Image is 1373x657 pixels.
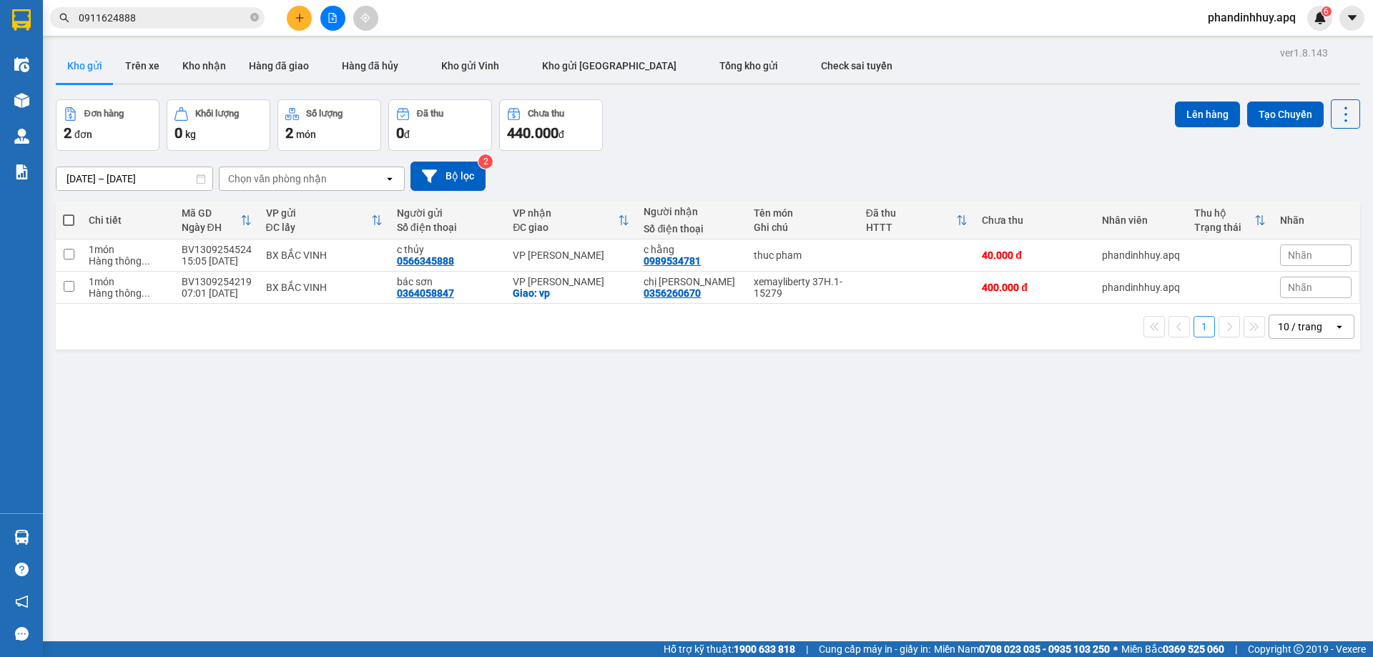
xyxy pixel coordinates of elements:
[644,276,739,287] div: chị tuyết
[174,202,259,239] th: Toggle SortBy
[14,530,29,545] img: warehouse-icon
[342,60,398,71] span: Hàng đã hủy
[12,9,31,31] img: logo-vxr
[404,129,410,140] span: đ
[1163,643,1224,655] strong: 0369 525 060
[64,124,72,142] span: 2
[397,222,498,233] div: Số điện thoại
[1247,102,1324,127] button: Tạo Chuyến
[360,13,370,23] span: aim
[1288,250,1312,261] span: Nhãn
[1314,11,1327,24] img: icon-new-feature
[182,244,252,255] div: BV1309254524
[441,60,499,71] span: Kho gửi Vinh
[513,250,629,261] div: VP [PERSON_NAME]
[806,641,808,657] span: |
[266,207,371,219] div: VP gửi
[934,641,1110,657] span: Miền Nam
[979,643,1110,655] strong: 0708 023 035 - 0935 103 250
[353,6,378,31] button: aim
[397,255,454,267] div: 0566345888
[14,164,29,179] img: solution-icon
[1194,207,1254,219] div: Thu hộ
[388,99,492,151] button: Đã thu0đ
[644,223,739,234] div: Số điện thoại
[1346,11,1359,24] span: caret-down
[1294,644,1304,654] span: copyright
[1334,321,1345,332] svg: open
[89,276,167,287] div: 1 món
[821,60,892,71] span: Check sai tuyến
[513,207,618,219] div: VP nhận
[754,250,852,261] div: thuc pham
[417,109,443,119] div: Đã thu
[1102,250,1180,261] div: phandinhhuy.apq
[513,222,618,233] div: ĐC giao
[89,214,167,226] div: Chi tiết
[1113,646,1118,652] span: ⚪️
[644,287,701,299] div: 0356260670
[296,129,316,140] span: món
[719,60,778,71] span: Tổng kho gửi
[15,595,29,608] span: notification
[1280,45,1328,61] div: ver 1.8.143
[250,13,259,21] span: close-circle
[644,206,739,217] div: Người nhận
[558,129,564,140] span: đ
[819,641,930,657] span: Cung cấp máy in - giấy in:
[266,222,371,233] div: ĐC lấy
[506,202,636,239] th: Toggle SortBy
[644,255,701,267] div: 0989534781
[259,202,390,239] th: Toggle SortBy
[982,250,1088,261] div: 40.000 đ
[228,172,327,186] div: Chọn văn phòng nhận
[1322,6,1332,16] sup: 6
[478,154,493,169] sup: 2
[513,287,629,299] div: Giao: vp
[1175,102,1240,127] button: Lên hàng
[89,287,167,299] div: Hàng thông thường
[1102,214,1180,226] div: Nhân viên
[1324,6,1329,16] span: 6
[285,124,293,142] span: 2
[266,282,383,293] div: BX BẮC VINH
[79,10,247,26] input: Tìm tên, số ĐT hoặc mã đơn
[287,6,312,31] button: plus
[513,276,629,287] div: VP [PERSON_NAME]
[74,129,92,140] span: đơn
[167,99,270,151] button: Khối lượng0kg
[114,49,171,83] button: Trên xe
[1288,282,1312,293] span: Nhãn
[182,287,252,299] div: 07:01 [DATE]
[1102,282,1180,293] div: phandinhhuy.apq
[328,13,338,23] span: file-add
[182,255,252,267] div: 15:05 [DATE]
[1235,641,1237,657] span: |
[754,222,852,233] div: Ghi chú
[1194,222,1254,233] div: Trạng thái
[14,129,29,144] img: warehouse-icon
[499,99,603,151] button: Chưa thu440.000đ
[182,222,240,233] div: Ngày ĐH
[982,282,1088,293] div: 400.000 đ
[185,129,196,140] span: kg
[15,627,29,641] span: message
[84,109,124,119] div: Đơn hàng
[14,57,29,72] img: warehouse-icon
[89,244,167,255] div: 1 món
[195,109,239,119] div: Khối lượng
[1194,316,1215,337] button: 1
[266,250,383,261] div: BX BẮC VINH
[397,287,454,299] div: 0364058847
[1280,214,1352,226] div: Nhãn
[1187,202,1273,239] th: Toggle SortBy
[754,276,852,299] div: xemayliberty 37H.1-15279
[866,222,956,233] div: HTTT
[734,643,795,655] strong: 1900 633 818
[754,207,852,219] div: Tên món
[15,563,29,576] span: question-circle
[396,124,404,142] span: 0
[171,49,237,83] button: Kho nhận
[89,255,167,267] div: Hàng thông thường
[237,49,320,83] button: Hàng đã giao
